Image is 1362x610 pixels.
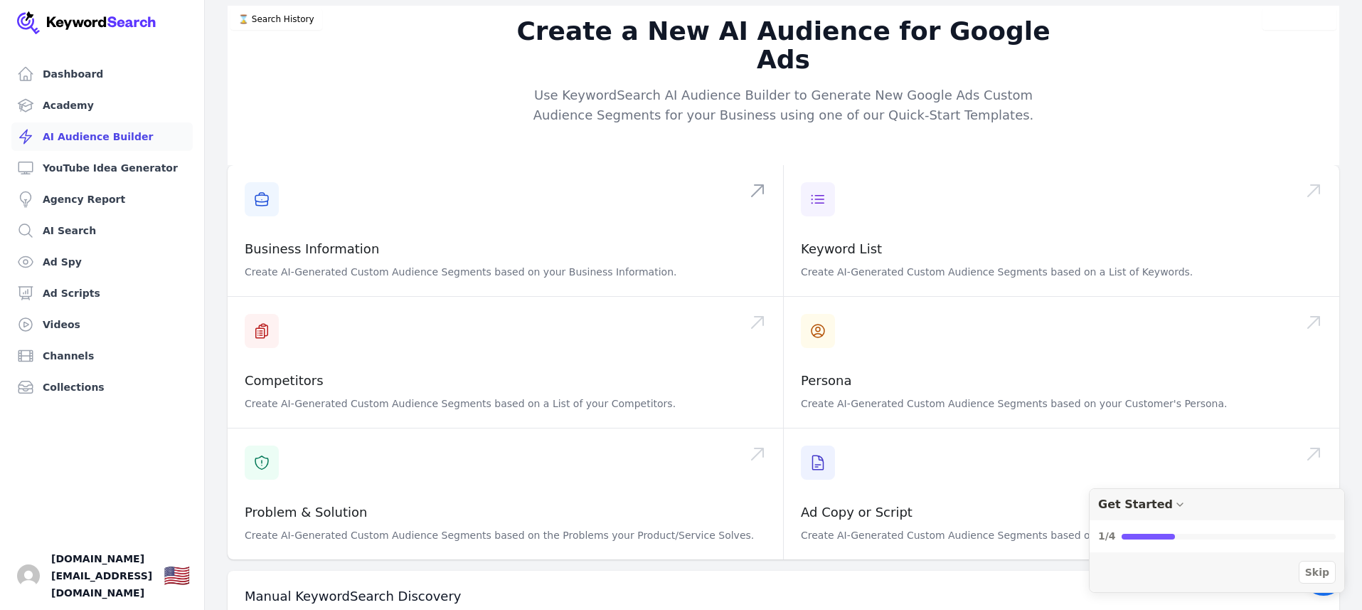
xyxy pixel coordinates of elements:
[1090,489,1344,552] button: Collapse Checklist
[11,122,193,151] a: AI Audience Builder
[245,373,324,388] a: Competitors
[11,154,193,182] a: YouTube Idea Generator
[245,241,379,256] a: Business Information
[1299,561,1336,584] button: Skip
[164,562,190,590] button: 🇺🇸
[11,185,193,214] a: Agency Report
[801,505,913,520] a: Ad Copy or Script
[1090,489,1344,520] div: Drag to move checklist
[17,11,156,34] img: Your Company
[11,91,193,120] a: Academy
[245,505,367,520] a: Problem & Solution
[11,248,193,276] a: Ad Spy
[245,588,1322,605] h3: Manual KeywordSearch Discovery
[164,563,190,589] div: 🇺🇸
[1098,498,1173,511] div: Get Started
[11,60,193,88] a: Dashboard
[801,373,852,388] a: Persona
[11,310,193,339] a: Videos
[1305,565,1329,580] span: Skip
[1089,488,1345,593] div: Get Started
[801,241,882,256] a: Keyword List
[511,17,1057,74] h2: Create a New AI Audience for Google Ads
[511,85,1057,125] p: Use KeywordSearch AI Audience Builder to Generate New Google Ads Custom Audience Segments for you...
[11,373,193,401] a: Collections
[11,216,193,245] a: AI Search
[230,9,322,30] button: ⌛️ Search History
[11,342,193,370] a: Channels
[1262,9,1336,30] button: Video Tutorial
[51,550,152,601] span: [DOMAIN_NAME][EMAIL_ADDRESS][DOMAIN_NAME]
[17,564,40,587] button: Open user button
[1098,529,1116,544] div: 1/4
[11,279,193,307] a: Ad Scripts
